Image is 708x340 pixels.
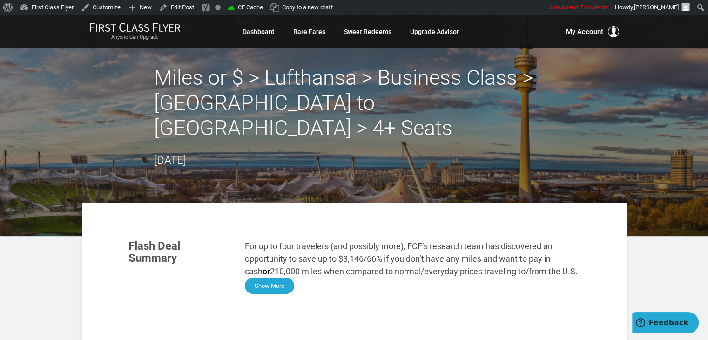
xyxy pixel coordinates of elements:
[245,278,294,294] button: Show More
[154,65,554,141] h2: Miles or $ > Lufthansa > Business Class > ‎[GEOGRAPHIC_DATA] to [GEOGRAPHIC_DATA] > 4+ Seats
[344,23,391,40] a: Sweet Redeems
[89,34,181,41] small: Anyone Can Upgrade
[566,26,619,37] button: My Account
[89,22,181,41] a: First Class FlyerAnyone Can Upgrade
[632,312,699,335] iframe: Opens a widget where you can find more information
[263,266,270,276] strong: or
[154,154,186,167] time: [DATE]
[566,26,603,37] span: My Account
[89,22,181,32] img: First Class Flyer
[243,23,275,40] a: Dashboard
[548,4,608,11] span: Unsuspend Transients
[293,23,325,40] a: Rare Fares
[128,240,231,265] h3: Flash Deal Summary
[634,4,679,11] span: [PERSON_NAME]
[410,23,459,40] a: Upgrade Advisor
[245,240,580,278] p: For up to four travelers (and possibly more), FCF’s research team has discovered an opportunity t...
